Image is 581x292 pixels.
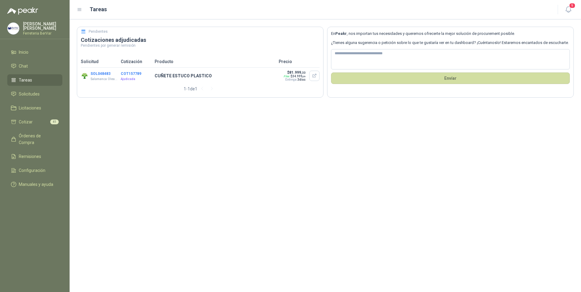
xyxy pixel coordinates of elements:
span: 81.999 [289,70,306,75]
a: Remisiones [7,151,62,162]
button: Envíar [331,72,570,84]
span: Inicio [19,49,28,55]
h5: Pendientes [89,29,108,35]
a: Solicitudes [7,88,62,100]
span: ,33 [301,71,306,74]
p: Entrega: [282,78,306,81]
span: Tareas [19,77,32,83]
a: Cotizar41 [7,116,62,128]
a: Inicio [7,46,62,58]
h1: Tareas [90,5,107,14]
p: [PERSON_NAME] [PERSON_NAME] [23,22,62,30]
span: 41 [50,119,59,124]
b: Peakr [335,31,347,36]
span: 3 días [297,78,306,81]
p: ¿Tienes alguna sugerencia o petición sobre lo que te gustaría ver en tu dashboard? ¡Cuéntanoslo! ... [331,40,570,46]
a: Manuales y ayuda [7,179,62,190]
button: 9 [563,4,574,15]
a: Órdenes de Compra [7,130,62,148]
a: Licitaciones [7,102,62,114]
div: 1 - 1 de 1 [184,84,217,94]
p: Ferreteria BerVar [23,32,62,35]
p: Solicitud [81,58,117,65]
p: Cotización [121,58,151,65]
span: Solicitudes [19,91,40,97]
span: Licitaciones [19,105,41,111]
p: Precio [279,58,320,65]
button: SOL048483 [90,72,110,76]
p: $ [282,70,306,75]
img: Company Logo [8,23,19,34]
span: 34.999 [292,75,306,78]
a: Chat [7,60,62,72]
button: COT157789 [121,72,141,76]
p: Salamanca Oleaginosas SAS [90,77,118,82]
a: Configuración [7,165,62,176]
p: Pendientes por generar remisión [81,44,320,47]
span: ,09 [302,75,306,78]
h3: Cotizaciones adjudicadas [81,36,320,44]
span: Remisiones [19,153,41,160]
span: $ [290,75,306,78]
span: Chat [19,63,28,69]
span: Configuración [19,167,45,174]
span: 9 [569,3,576,8]
p: En , nos importan tus necesidades y queremos ofrecerte la mejor solución de procurement posible. [331,31,570,37]
a: Tareas [7,74,62,86]
p: Ajudicada [121,77,151,82]
p: CUÑETE ESTUCO PLASTICO [155,72,275,79]
img: Logo peakr [7,7,38,15]
span: Cotizar [19,119,33,125]
div: Flex [284,75,289,78]
span: Manuales y ayuda [19,181,53,188]
span: Órdenes de Compra [19,133,57,146]
p: Producto [155,58,275,65]
img: Company Logo [81,72,88,79]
